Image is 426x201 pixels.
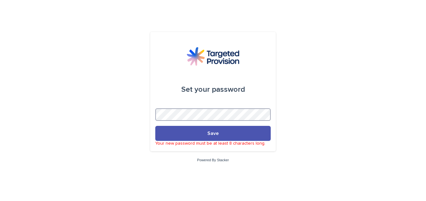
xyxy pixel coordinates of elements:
img: M5nRWzHhSzIhMunXDL62 [187,47,239,66]
div: Set your password [181,81,245,98]
button: Save [155,126,271,141]
span: Save [207,131,219,136]
a: Powered By Stacker [197,158,229,162]
p: Your new password must be at least 8 characters long. [155,141,271,146]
